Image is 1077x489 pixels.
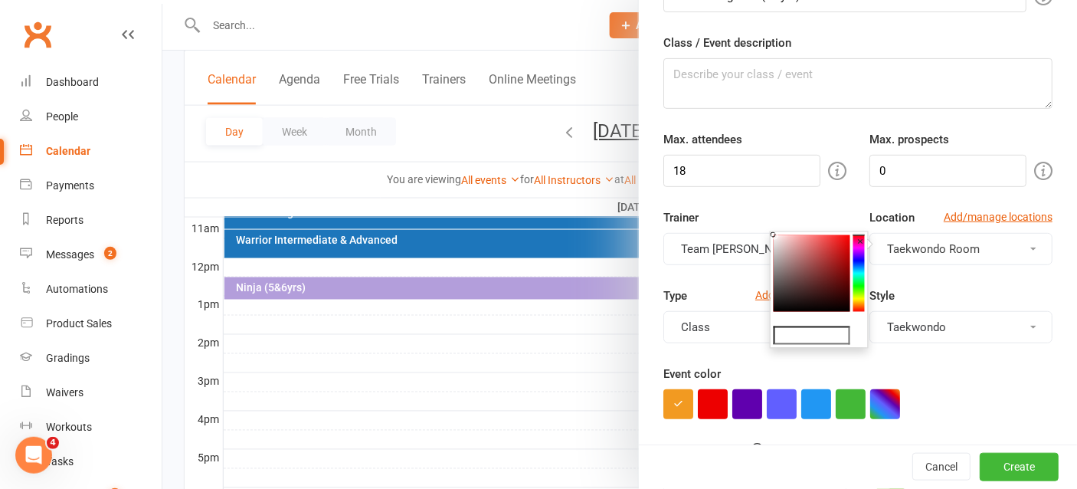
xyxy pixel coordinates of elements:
label: Type [663,287,687,305]
iframe: Intercom live chat [15,437,52,474]
a: Add/manage locations [944,208,1052,225]
label: Location [869,208,915,227]
div: Messages [46,248,94,261]
button: × [853,231,869,251]
a: Clubworx [18,15,57,54]
button: Create [980,454,1059,481]
a: Reports [20,203,162,238]
div: Calendar [46,145,90,157]
div: Gradings [46,352,90,364]
label: Class / Event description [663,34,791,52]
div: Automations [46,283,108,295]
button: Taekwondo Room [869,233,1052,265]
div: Tasks [46,455,74,468]
a: Calendar [20,134,162,169]
span: 2 [104,247,116,260]
label: Event color [663,365,721,383]
label: Trainer [663,208,699,227]
a: Product Sales [20,307,162,341]
div: Dashboard [46,76,99,88]
button: Team [PERSON_NAME] [663,233,820,265]
span: 4 [47,437,59,449]
label: Style [869,287,895,305]
a: Dashboard [20,65,162,100]
div: Workouts [46,421,92,433]
a: Gradings [20,341,162,376]
a: Tasks [20,445,162,479]
span: Taekwondo Room [887,242,980,256]
div: Waivers [46,386,83,399]
button: Taekwondo [869,311,1052,343]
div: Payments [46,179,94,192]
a: Workouts [20,410,162,445]
label: Max. prospects [869,130,949,149]
div: Product Sales [46,317,112,330]
a: Waivers [20,376,162,410]
a: Messages 2 [20,238,162,272]
label: Event appears in [663,441,747,459]
a: Add/manage types [755,287,846,304]
label: Require active membership for members? [869,443,1026,475]
button: Class [663,311,846,343]
a: Automations [20,272,162,307]
div: People [46,110,78,123]
div: Reports [46,214,83,226]
a: People [20,100,162,134]
button: Cancel [912,454,971,481]
a: Payments [20,169,162,203]
label: Max. attendees [663,130,742,149]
